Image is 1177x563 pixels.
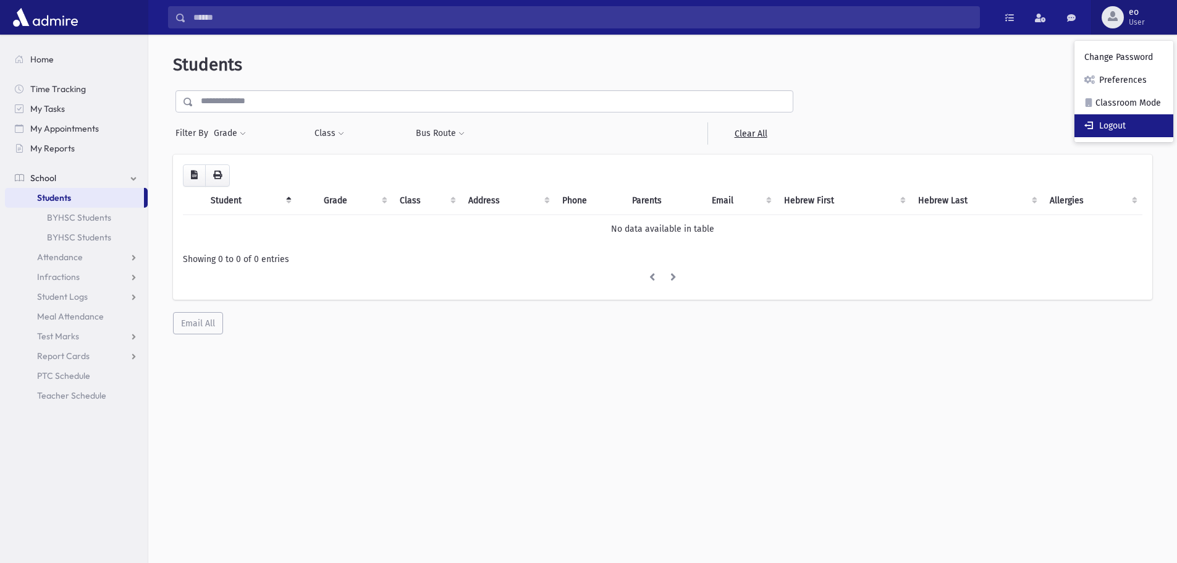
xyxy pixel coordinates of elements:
div: Showing 0 to 0 of 0 entries [183,253,1142,266]
span: Infractions [37,271,80,282]
span: Attendance [37,252,83,263]
button: Email All [173,312,223,334]
a: PTC Schedule [5,366,148,386]
th: Phone [555,187,625,215]
a: School [5,168,148,188]
span: Teacher Schedule [37,390,106,401]
a: Preferences [1074,69,1173,91]
th: Grade: activate to sort column ascending [316,187,392,215]
span: Filter By [175,127,213,140]
span: Time Tracking [30,83,86,95]
a: Change Password [1074,46,1173,69]
th: Allergies: activate to sort column ascending [1042,187,1142,215]
span: User [1129,17,1145,27]
span: Students [173,54,242,75]
button: CSV [183,164,206,187]
a: Home [5,49,148,69]
span: eo [1129,7,1145,17]
a: BYHSC Students [5,227,148,247]
a: Time Tracking [5,79,148,99]
th: Class: activate to sort column ascending [392,187,462,215]
a: My Appointments [5,119,148,138]
th: Parents [625,187,704,215]
a: Student Logs [5,287,148,307]
th: Student: activate to sort column descending [203,187,297,215]
th: Hebrew First: activate to sort column ascending [777,187,910,215]
img: AdmirePro [10,5,81,30]
button: Bus Route [415,122,465,145]
button: Grade [213,122,247,145]
a: Meal Attendance [5,307,148,326]
a: Clear All [707,122,793,145]
a: My Tasks [5,99,148,119]
a: BYHSC Students [5,208,148,227]
span: My Reports [30,143,75,154]
a: Infractions [5,267,148,287]
button: Print [205,164,230,187]
a: Teacher Schedule [5,386,148,405]
th: Email: activate to sort column ascending [704,187,777,215]
th: Hebrew Last: activate to sort column ascending [911,187,1043,215]
a: Students [5,188,144,208]
span: Report Cards [37,350,90,362]
span: PTC Schedule [37,370,90,381]
a: Attendance [5,247,148,267]
input: Search [186,6,979,28]
span: School [30,172,56,184]
span: Meal Attendance [37,311,104,322]
a: Test Marks [5,326,148,346]
span: My Appointments [30,123,99,134]
span: Students [37,192,71,203]
a: My Reports [5,138,148,158]
span: Student Logs [37,291,88,302]
span: Home [30,54,54,65]
a: Report Cards [5,346,148,366]
td: No data available in table [183,214,1142,243]
a: Classroom Mode [1074,91,1173,114]
th: Address: activate to sort column ascending [461,187,555,215]
span: Test Marks [37,331,79,342]
button: Class [314,122,345,145]
span: My Tasks [30,103,65,114]
a: Logout [1074,114,1173,137]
